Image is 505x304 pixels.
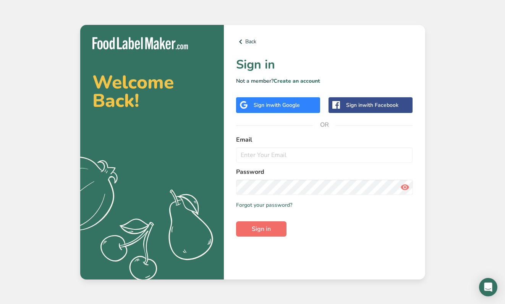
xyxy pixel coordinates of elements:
h2: Welcome Back! [92,73,212,110]
a: Create an account [274,77,320,85]
span: Sign in [252,224,271,234]
div: Open Intercom Messenger [479,278,497,296]
h1: Sign in [236,56,413,74]
div: Sign in [346,101,398,109]
span: OR [313,113,336,136]
a: Forgot your password? [236,201,292,209]
input: Enter Your Email [236,147,413,163]
span: with Facebook [363,101,398,109]
button: Sign in [236,221,286,237]
div: Sign in [254,101,300,109]
a: Back [236,37,413,46]
label: Email [236,135,413,144]
img: Food Label Maker [92,37,188,50]
span: with Google [270,101,300,109]
label: Password [236,167,413,177]
p: Not a member? [236,77,413,85]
